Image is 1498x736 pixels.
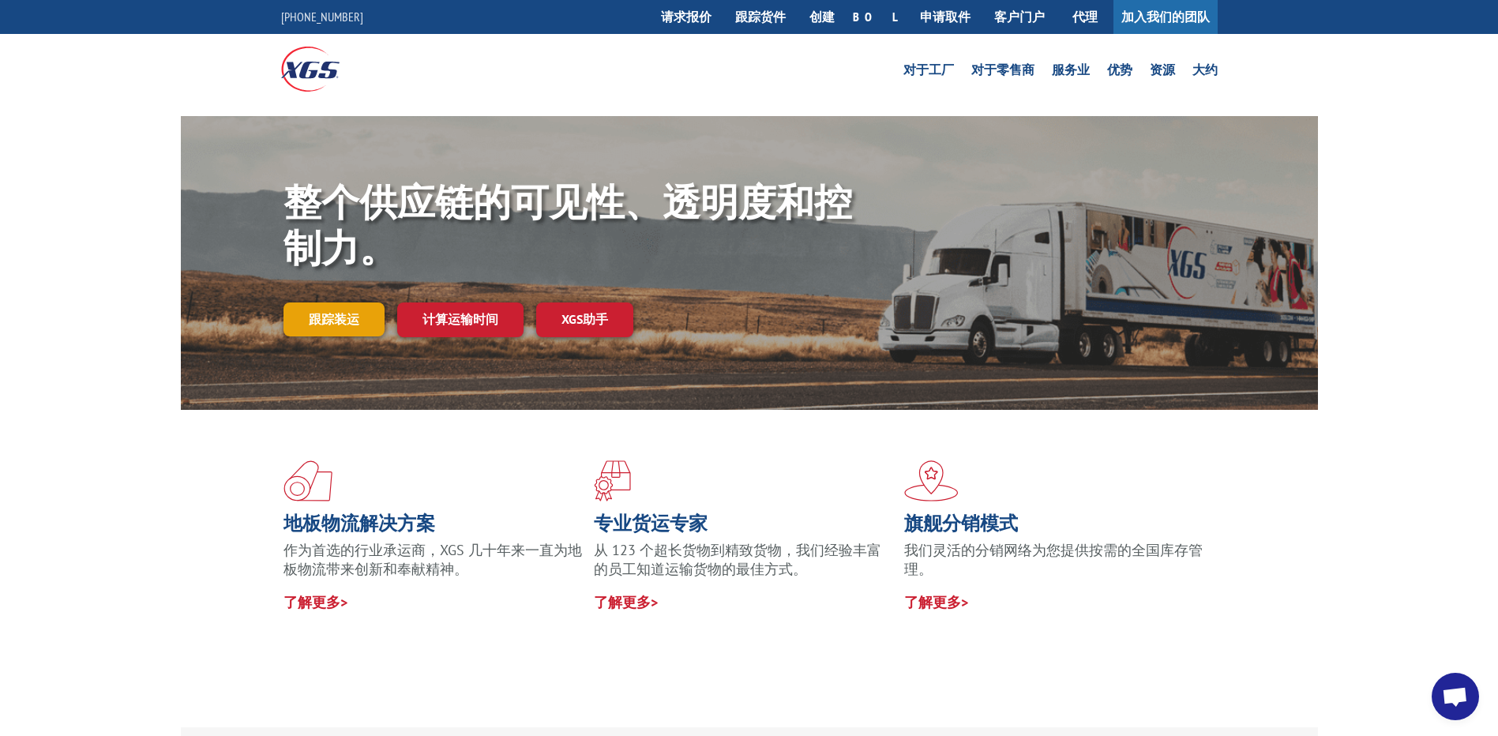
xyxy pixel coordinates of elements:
[904,514,1203,541] h1: 旗舰分销模式
[903,64,954,81] a: 对于工厂
[397,302,524,336] a: 计算运输时间
[1107,64,1132,81] a: 优势
[1192,64,1218,81] a: 大约
[594,460,631,501] img: xgs-icon-focused-on-flooring-red
[283,593,351,611] a: 了解更多>
[283,460,332,501] img: xgs-icon-total-supply-chain-intelligence-red
[536,302,633,336] a: XGS助手
[1052,64,1090,81] a: 服务业
[904,460,959,501] img: xgs-icon-flagship-distribution-model-red
[904,593,971,611] a: 了解更多>
[594,593,661,611] a: 了解更多>
[971,64,1034,81] a: 对于零售商
[283,302,385,336] a: 跟踪装运
[1432,673,1479,720] a: 打开聊天
[283,541,582,578] span: 作为首选的行业承运商，XGS 几十年来一直为地板物流带来创新和奉献精神。
[281,9,363,24] a: [PHONE_NUMBER]
[594,541,892,593] p: 从 123 个超长货物到精致货物，我们经验丰富的员工知道运输货物的最佳方式。
[283,514,582,541] h1: 地板物流解决方案
[904,541,1203,578] span: 我们灵活的分销网络为您提供按需的全国库存管理。
[594,514,892,541] h1: 专业货运专家
[283,177,852,272] b: 整个供应链的可见性、透明度和控制力。
[1150,64,1175,81] a: 资源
